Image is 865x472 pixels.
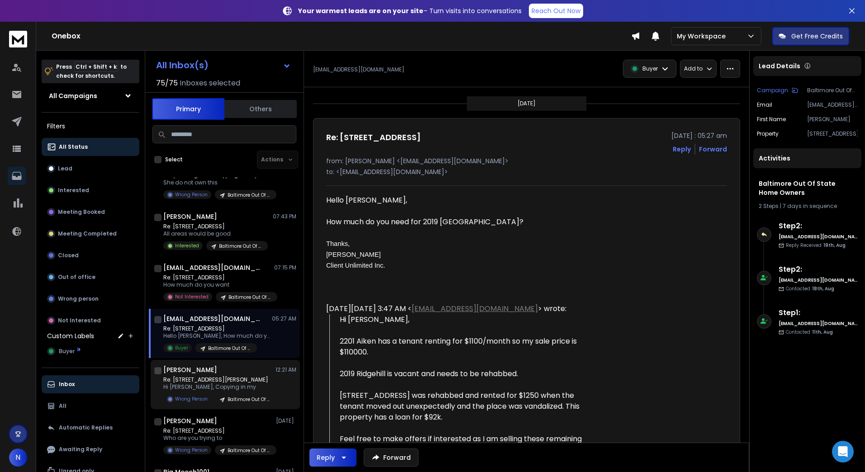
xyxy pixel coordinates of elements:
[163,281,272,288] p: How much do you want
[58,230,117,237] p: Meeting Completed
[58,274,95,281] p: Out of office
[42,203,139,221] button: Meeting Booked
[807,116,858,123] p: [PERSON_NAME]
[163,263,263,272] h1: [EMAIL_ADDRESS][DOMAIN_NAME]
[812,329,833,335] span: 11th, Aug
[298,6,522,15] p: – Turn visits into conversations
[59,446,102,453] p: Awaiting Reply
[163,383,272,391] p: Hi [PERSON_NAME], Copying in my
[273,213,296,220] p: 07:43 PM
[163,365,217,374] h1: [PERSON_NAME]
[224,99,297,119] button: Others
[228,396,271,403] p: Baltimore Out Of State Home Owners
[156,78,178,89] span: 75 / 75
[163,325,272,332] p: Re: [STREET_ADDRESS]
[340,368,590,379] div: 2019 Ridgehill is vacant and needs to be rehabbed.
[228,294,272,301] p: Baltimore Out Of State Home Owners
[163,274,272,281] p: Re: [STREET_ADDRESS]
[779,320,858,327] h6: [EMAIL_ADDRESS][DOMAIN_NAME]
[753,148,861,168] div: Activities
[276,366,296,373] p: 12:21 AM
[832,441,854,463] div: Open Intercom Messenger
[783,202,837,210] span: 7 days in sequence
[317,453,335,462] div: Reply
[326,303,590,314] div: [DATE][DATE] 3:47 AM < > wrote:
[163,212,217,221] h1: [PERSON_NAME]
[326,156,727,165] p: from: [PERSON_NAME] <[EMAIL_ADDRESS][DOMAIN_NAME]>
[9,31,27,47] img: logo
[175,396,208,402] p: Wrong Person
[52,31,631,42] h1: Onebox
[309,448,356,467] button: Reply
[59,143,88,151] p: All Status
[772,27,849,45] button: Get Free Credits
[757,87,788,94] p: Campaign
[326,195,590,206] div: Hello [PERSON_NAME],
[228,447,271,454] p: Baltimore Out Of State Home Owners
[326,167,727,176] p: to: <[EMAIL_ADDRESS][DOMAIN_NAME]>
[779,221,858,231] h6: Step 2 :
[786,242,846,249] p: Reply Received
[59,381,75,388] p: Inbox
[58,208,105,216] p: Meeting Booked
[518,100,536,107] p: [DATE]
[58,295,99,302] p: Wrong person
[757,116,786,123] p: First Name
[759,203,856,210] div: |
[175,345,188,351] p: Buyer
[779,264,858,275] h6: Step 2 :
[165,156,183,163] label: Select
[42,120,139,132] h3: Filters
[412,303,538,314] a: [EMAIL_ADDRESS][DOMAIN_NAME]
[163,427,272,434] p: Re: [STREET_ADDRESS]
[529,4,583,18] a: Reach Out Now
[163,434,272,442] p: Who are you trying to
[779,307,858,318] h6: Step 1 :
[807,130,858,137] p: [STREET_ADDRESS]
[364,448,418,467] button: Forward
[208,345,252,352] p: Baltimore Out Of State Home Owners
[58,187,89,194] p: Interested
[42,440,139,458] button: Awaiting Reply
[807,101,858,109] p: [EMAIL_ADDRESS][DOMAIN_NAME]
[807,87,858,94] p: Baltimore Out Of State Home Owners
[823,242,846,249] span: 19th, Aug
[699,145,727,154] div: Forward
[779,277,858,283] h6: [EMAIL_ADDRESS][DOMAIN_NAME]
[677,32,729,41] p: My Workspace
[163,314,263,323] h1: [EMAIL_ADDRESS][DOMAIN_NAME]
[152,98,224,120] button: Primary
[340,390,590,423] div: [STREET_ADDRESS] was rehabbed and rented for $1250 when the tenant moved out unexpectedly and the...
[313,66,404,73] p: [EMAIL_ADDRESS][DOMAIN_NAME]
[58,317,101,324] p: Not Interested
[812,285,834,292] span: 18th, Aug
[163,376,272,383] p: Re: [STREET_ADDRESS][PERSON_NAME]
[42,375,139,393] button: Inbox
[42,268,139,286] button: Out of office
[340,336,590,358] div: 2201 Aiken has a tenant renting for $1100/month so my sale price is $110000.
[156,61,209,70] h1: All Inbox(s)
[42,87,139,105] button: All Campaigns
[671,131,727,140] p: [DATE] : 05:27 am
[673,145,691,154] button: Reply
[276,417,296,425] p: [DATE]
[58,165,72,172] p: Lead
[59,348,75,355] span: Buyer
[779,233,858,240] h6: [EMAIL_ADDRESS][DOMAIN_NAME]
[757,87,798,94] button: Campaign
[42,312,139,330] button: Not Interested
[58,252,79,259] p: Closed
[642,65,658,72] p: Buyer
[47,331,94,340] h3: Custom Labels
[9,448,27,467] button: N
[163,332,272,340] p: Hello [PERSON_NAME], How much do you
[163,223,268,230] p: Re: [STREET_ADDRESS]
[59,424,113,431] p: Automatic Replies
[56,62,127,80] p: Press to check for shortcuts.
[163,179,272,186] p: She do not own this
[175,242,199,249] p: Interested
[326,251,381,258] span: [PERSON_NAME]
[791,32,843,41] p: Get Free Credits
[42,181,139,199] button: Interested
